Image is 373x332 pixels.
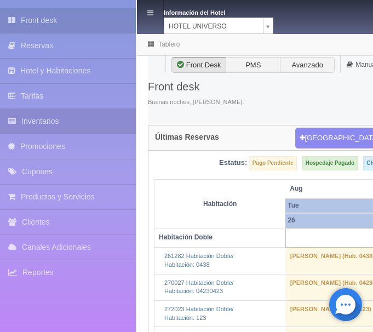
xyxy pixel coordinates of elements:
label: Front Desk [171,57,226,73]
a: HOTEL UNIVERSO [164,18,273,34]
label: PMS [226,57,280,73]
label: Hospedaje Pagado [302,156,358,170]
strong: Habitación [203,200,237,208]
a: Tablero [158,41,180,48]
span: Buenas noches, [PERSON_NAME]. [148,98,244,107]
label: Estatus: [219,158,247,168]
h4: Últimas Reservas [155,133,219,141]
label: Avanzado [280,57,335,73]
a: 261282 Habitación Doble/Habitación: 0438 [164,253,234,268]
span: HOTEL UNIVERSO [169,18,259,35]
label: Pago Pendiente [249,156,297,170]
a: 270027 Habitación Doble/Habitación: 04230423 [164,279,234,295]
b: Habitación Doble [159,233,213,241]
a: 272023 Habitación Doble/Habitación: 123 [164,306,234,321]
h3: Front desk [148,81,244,93]
dt: Información del Hotel [164,5,251,18]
